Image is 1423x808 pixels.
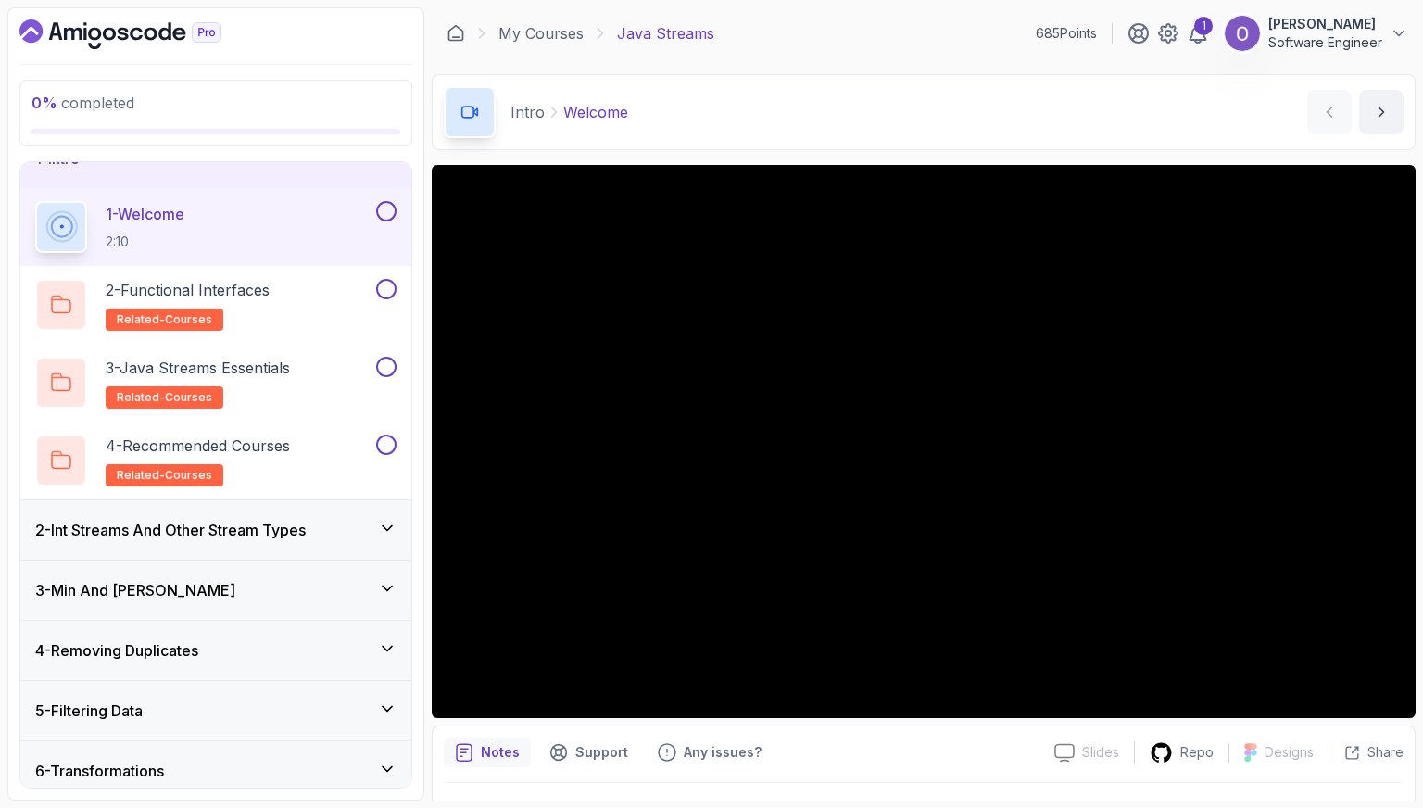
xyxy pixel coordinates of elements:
[35,519,306,541] h3: 2 - Int Streams And Other Stream Types
[481,743,520,762] p: Notes
[1224,15,1408,52] button: user profile image[PERSON_NAME]Software Engineer
[117,312,212,327] span: related-courses
[20,500,411,560] button: 2-Int Streams And Other Stream Types
[563,101,628,123] p: Welcome
[1307,90,1352,134] button: previous content
[106,203,184,225] p: 1 - Welcome
[35,579,235,601] h3: 3 - Min And [PERSON_NAME]
[117,390,212,405] span: related-courses
[1187,22,1209,44] a: 1
[1367,743,1404,762] p: Share
[35,279,397,331] button: 2-Functional Interfacesrelated-courses
[35,700,143,722] h3: 5 - Filtering Data
[444,738,531,767] button: notes button
[117,468,212,483] span: related-courses
[106,357,290,379] p: 3 - Java Streams Essentials
[1194,17,1213,35] div: 1
[20,681,411,740] button: 5-Filtering Data
[1329,743,1404,762] button: Share
[35,357,397,409] button: 3-Java Streams Essentialsrelated-courses
[20,741,411,801] button: 6-Transformations
[31,94,134,112] span: completed
[106,279,270,301] p: 2 - Functional Interfaces
[35,435,397,486] button: 4-Recommended Coursesrelated-courses
[1082,743,1119,762] p: Slides
[447,24,465,43] a: Dashboard
[538,738,639,767] button: Support button
[498,22,584,44] a: My Courses
[1268,33,1382,52] p: Software Engineer
[1359,90,1404,134] button: next content
[432,165,1416,718] iframe: To enrich screen reader interactions, please activate Accessibility in Grammarly extension settings
[106,435,290,457] p: 4 - Recommended Courses
[1225,16,1260,51] img: user profile image
[35,760,164,782] h3: 6 - Transformations
[1180,743,1214,762] p: Repo
[617,22,714,44] p: Java Streams
[31,94,57,112] span: 0 %
[20,621,411,680] button: 4-Removing Duplicates
[1135,741,1228,764] a: Repo
[19,19,264,49] a: Dashboard
[1268,15,1382,33] p: [PERSON_NAME]
[647,738,773,767] button: Feedback button
[1265,743,1314,762] p: Designs
[1036,24,1097,43] p: 685 Points
[35,639,198,662] h3: 4 - Removing Duplicates
[510,101,545,123] p: Intro
[575,743,628,762] p: Support
[35,201,397,253] button: 1-Welcome2:10
[106,233,184,251] p: 2:10
[20,561,411,620] button: 3-Min And [PERSON_NAME]
[684,743,762,762] p: Any issues?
